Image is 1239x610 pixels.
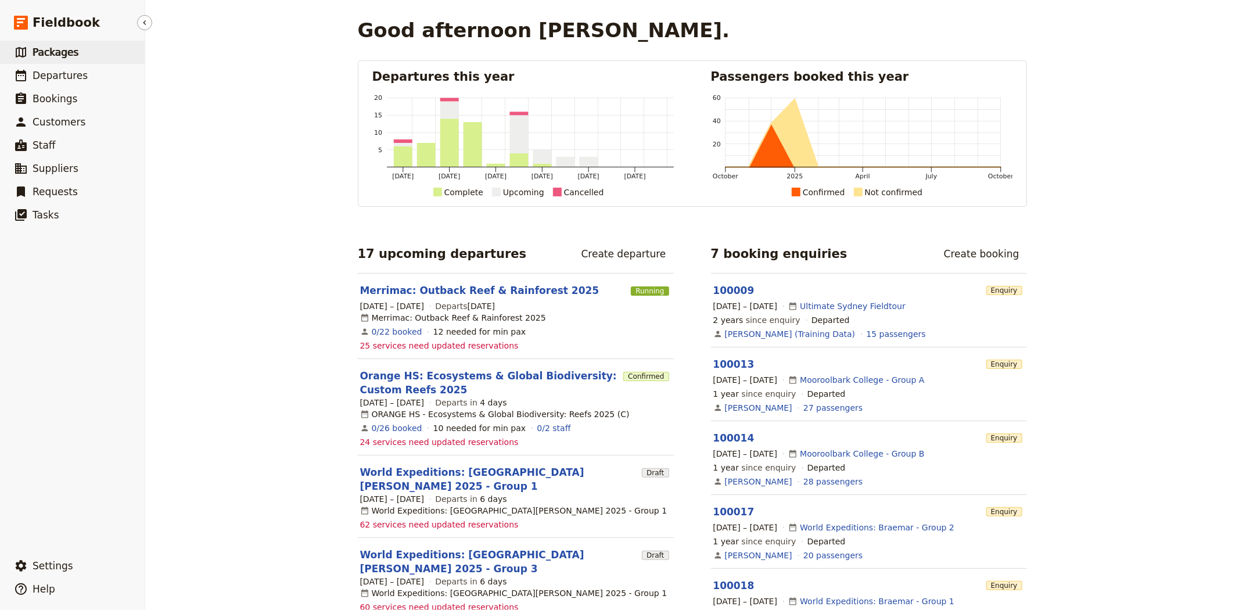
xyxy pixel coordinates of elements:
div: Departed [811,314,850,326]
tspan: 20 [713,141,721,148]
span: [DATE] – [DATE] [360,493,425,505]
span: Departs in [435,493,507,505]
tspan: [DATE] [485,173,507,180]
tspan: 10 [374,129,382,137]
tspan: April [855,173,870,180]
div: World Expeditions: [GEOGRAPHIC_DATA][PERSON_NAME] 2025 - Group 1 [360,587,667,599]
span: Running [631,286,669,296]
div: Upcoming [503,185,544,199]
div: Complete [444,185,483,199]
span: Confirmed [623,372,669,381]
span: Settings [33,560,73,572]
a: 100013 [713,358,755,370]
div: Departed [807,462,846,473]
span: 1 year [713,463,739,472]
span: since enquiry [713,536,796,547]
span: [DATE] – [DATE] [360,397,425,408]
span: Help [33,583,55,595]
span: [DATE] – [DATE] [360,300,425,312]
a: View the passengers for this booking [803,476,863,487]
a: Mooroolbark College - Group A [800,374,924,386]
div: Cancelled [564,185,604,199]
tspan: [DATE] [624,173,645,180]
h1: Good afternoon [PERSON_NAME]. [358,19,730,42]
div: Departed [807,536,846,547]
tspan: October [988,173,1014,180]
tspan: [DATE] [531,173,552,180]
a: View the passengers for this booking [803,550,863,561]
a: 100014 [713,432,755,444]
tspan: [DATE] [392,173,414,180]
span: 2 years [713,315,744,325]
a: 100018 [713,580,755,591]
span: 25 services need updated reservations [360,340,519,351]
a: [PERSON_NAME] [725,550,792,561]
span: Departs in [435,397,507,408]
span: 62 services need updated reservations [360,519,519,530]
a: Orange HS: Ecosystems & Global Biodiversity: Custom Reefs 2025 [360,369,619,397]
span: Enquiry [986,360,1022,369]
a: View the bookings for this departure [372,326,422,338]
a: 100009 [713,285,755,296]
span: Tasks [33,209,59,221]
a: World Expeditions: Braemar - Group 2 [800,522,954,533]
span: Requests [33,186,78,198]
span: Customers [33,116,85,128]
span: 24 services need updated reservations [360,436,519,448]
tspan: October [713,173,738,180]
tspan: 2025 [787,173,803,180]
span: since enquiry [713,462,796,473]
tspan: July [925,173,937,180]
span: [DATE] – [DATE] [713,595,778,607]
a: 100017 [713,506,755,518]
span: Enquiry [986,507,1022,516]
a: Create departure [574,244,674,264]
span: [DATE] – [DATE] [713,300,778,312]
tspan: [DATE] [439,173,460,180]
div: ORANGE HS - Ecosystems & Global Biodiversity: Reefs 2025 (C) [360,408,630,420]
span: Enquiry [986,433,1022,443]
h2: Departures this year [372,68,674,85]
tspan: 40 [713,117,721,125]
tspan: 60 [713,94,721,102]
tspan: 15 [374,112,382,119]
button: Hide menu [137,15,152,30]
a: View the bookings for this departure [372,422,422,434]
span: 4 days [480,398,507,407]
span: 1 year [713,389,739,399]
h2: 7 booking enquiries [711,245,847,263]
span: Draft [642,468,669,478]
span: Departures [33,70,88,81]
span: [DATE] – [DATE] [713,522,778,533]
a: [PERSON_NAME] [725,402,792,414]
span: [DATE] – [DATE] [713,374,778,386]
tspan: 5 [378,146,382,154]
span: Enquiry [986,581,1022,590]
a: Mooroolbark College - Group B [800,448,924,460]
span: [DATE] – [DATE] [713,448,778,460]
a: World Expeditions: [GEOGRAPHIC_DATA][PERSON_NAME] 2025 - Group 3 [360,548,638,576]
a: Merrimac: Outback Reef & Rainforest 2025 [360,284,599,297]
div: 10 needed for min pax [433,422,526,434]
h2: 17 upcoming departures [358,245,527,263]
span: 1 year [713,537,739,546]
span: [DATE] [468,302,495,311]
a: [PERSON_NAME] [725,476,792,487]
span: since enquiry [713,388,796,400]
div: Not confirmed [865,185,923,199]
span: Departs in [435,576,507,587]
span: Draft [642,551,669,560]
span: since enquiry [713,314,800,326]
span: [DATE] – [DATE] [360,576,425,587]
span: Suppliers [33,163,78,174]
div: Confirmed [803,185,845,199]
a: World Expeditions: [GEOGRAPHIC_DATA][PERSON_NAME] 2025 - Group 1 [360,465,638,493]
tspan: 20 [374,94,382,102]
span: Bookings [33,93,77,105]
span: 6 days [480,577,507,586]
a: View the passengers for this booking [867,328,926,340]
a: 0/2 staff [537,422,570,434]
a: Ultimate Sydney Fieldtour [800,300,906,312]
div: Departed [807,388,846,400]
h2: Passengers booked this year [711,68,1012,85]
